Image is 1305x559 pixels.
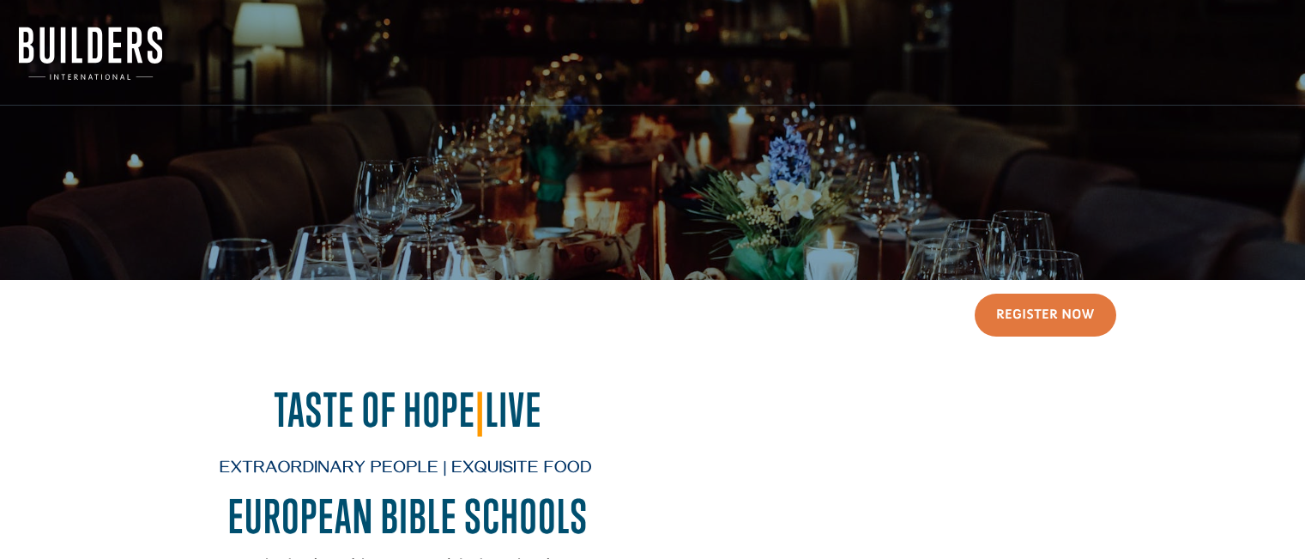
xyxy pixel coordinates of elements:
[190,383,627,446] h2: Taste of Hope Live
[220,459,592,481] span: Extraordinary People | Exquisite Food
[190,489,627,552] h2: EUROPEAN BIBLE SCHOOL
[475,382,485,437] span: |
[571,489,589,544] span: S
[19,27,162,80] img: Builders International
[975,294,1116,337] a: Register Now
